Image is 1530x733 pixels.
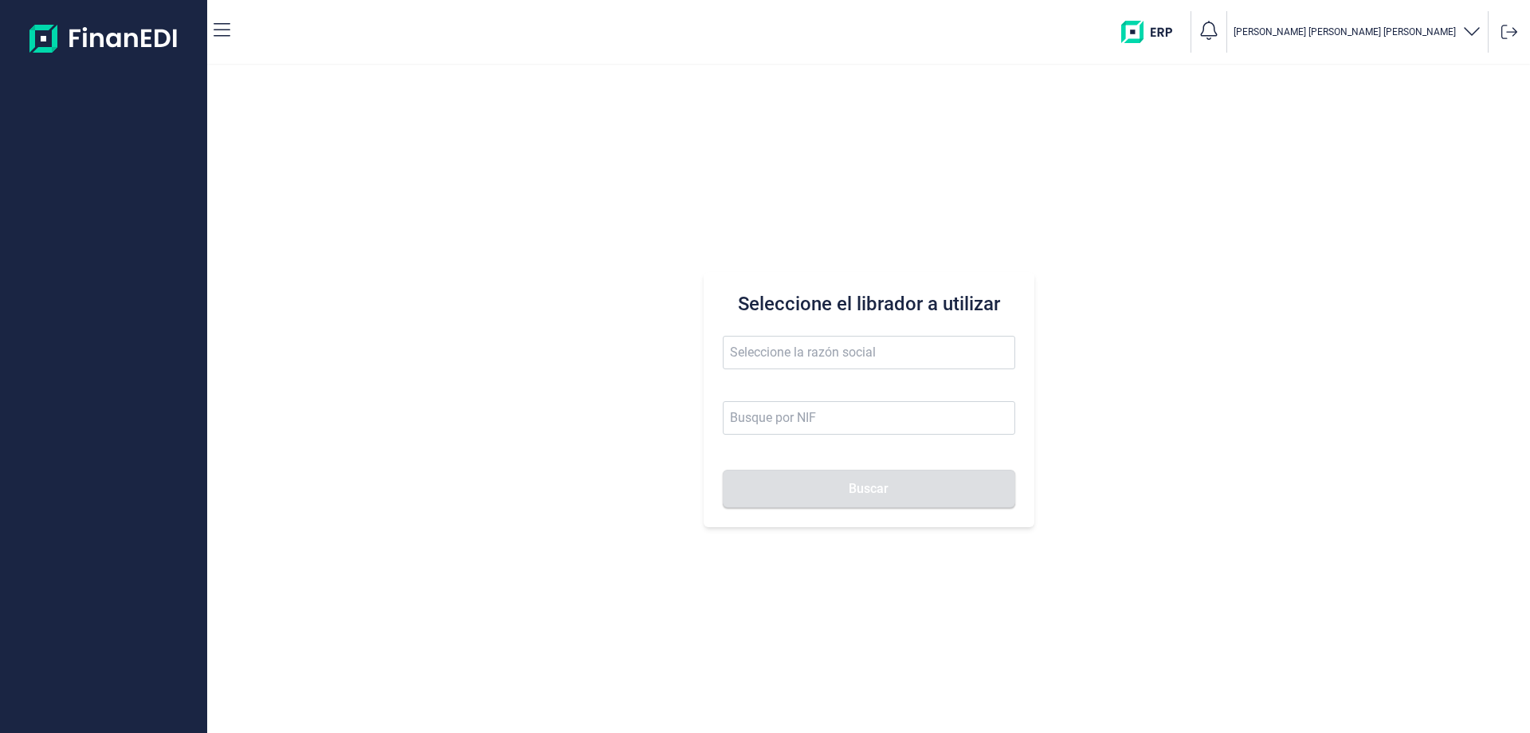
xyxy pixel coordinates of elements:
[723,291,1015,317] h3: Seleccione el librador a utilizar
[1234,26,1456,38] p: [PERSON_NAME] [PERSON_NAME] [PERSON_NAME]
[723,336,1015,369] input: Seleccione la razón social
[1121,21,1184,43] img: erp
[1234,21,1481,44] button: [PERSON_NAME] [PERSON_NAME] [PERSON_NAME]
[723,401,1015,435] input: Busque por NIF
[29,13,178,64] img: Logo de aplicación
[849,483,889,495] span: Buscar
[723,470,1015,508] button: Buscar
